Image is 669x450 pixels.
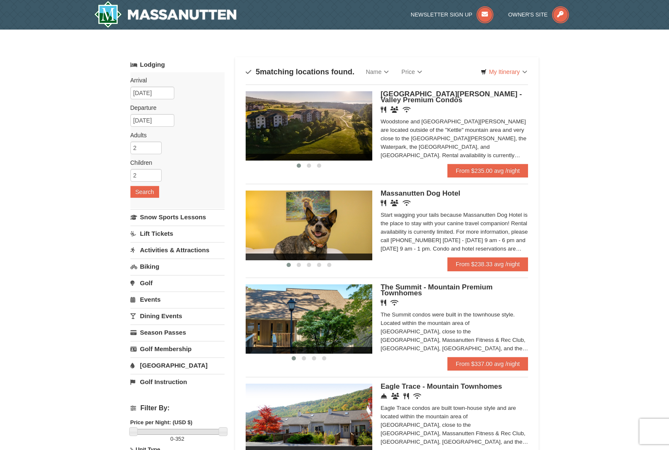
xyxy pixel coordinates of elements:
a: Owner's Site [508,11,569,18]
a: From $238.33 avg /night [447,257,528,271]
a: Events [130,292,225,307]
a: Lift Tickets [130,226,225,241]
span: 352 [175,436,184,442]
i: Concierge Desk [381,393,387,399]
i: Conference Facilities [391,393,399,399]
i: Restaurant [404,393,409,399]
a: Lodging [130,57,225,72]
label: Children [130,158,218,167]
i: Restaurant [381,106,386,113]
span: 5 [256,68,260,76]
span: Eagle Trace - Mountain Townhomes [381,382,502,390]
div: The Summit condos were built in the townhouse style. Located within the mountain area of [GEOGRAP... [381,311,528,353]
i: Wireless Internet (free) [403,106,411,113]
a: Price [395,63,428,80]
a: From $337.00 avg /night [447,357,528,371]
span: Owner's Site [508,11,548,18]
a: From $235.00 avg /night [447,164,528,177]
i: Wireless Internet (free) [403,200,411,206]
a: Season Passes [130,325,225,340]
a: My Itinerary [475,65,532,78]
a: Activities & Attractions [130,242,225,258]
label: Adults [130,131,218,139]
i: Wireless Internet (free) [390,300,398,306]
label: Departure [130,104,218,112]
i: Banquet Facilities [390,106,398,113]
i: Wireless Internet (free) [413,393,421,399]
i: Restaurant [381,200,386,206]
a: Biking [130,259,225,274]
span: The Summit - Mountain Premium Townhomes [381,283,493,297]
a: Newsletter Sign Up [411,11,493,18]
a: Dining Events [130,308,225,324]
span: 0 [171,436,173,442]
a: Golf Instruction [130,374,225,390]
img: Massanutten Resort Logo [94,1,237,28]
a: Massanutten Resort [94,1,237,28]
label: Arrival [130,76,218,85]
span: Massanutten Dog Hotel [381,189,460,197]
strong: Price per Night: (USD $) [130,419,192,425]
div: Start wagging your tails because Massanutten Dog Hotel is the place to stay with your canine trav... [381,211,528,253]
span: Newsletter Sign Up [411,11,472,18]
i: Restaurant [381,300,386,306]
label: - [130,435,225,443]
a: Name [360,63,395,80]
div: Eagle Trace condos are built town-house style and are located within the mountain area of [GEOGRA... [381,404,528,446]
a: Golf Membership [130,341,225,357]
i: Banquet Facilities [390,200,398,206]
a: [GEOGRAPHIC_DATA] [130,357,225,373]
h4: matching locations found. [246,68,355,76]
h4: Filter By: [130,404,225,412]
a: Snow Sports Lessons [130,209,225,225]
a: Golf [130,275,225,291]
div: Woodstone and [GEOGRAPHIC_DATA][PERSON_NAME] are located outside of the "Kettle" mountain area an... [381,117,528,160]
span: [GEOGRAPHIC_DATA][PERSON_NAME] - Valley Premium Condos [381,90,522,104]
button: Search [130,186,159,198]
